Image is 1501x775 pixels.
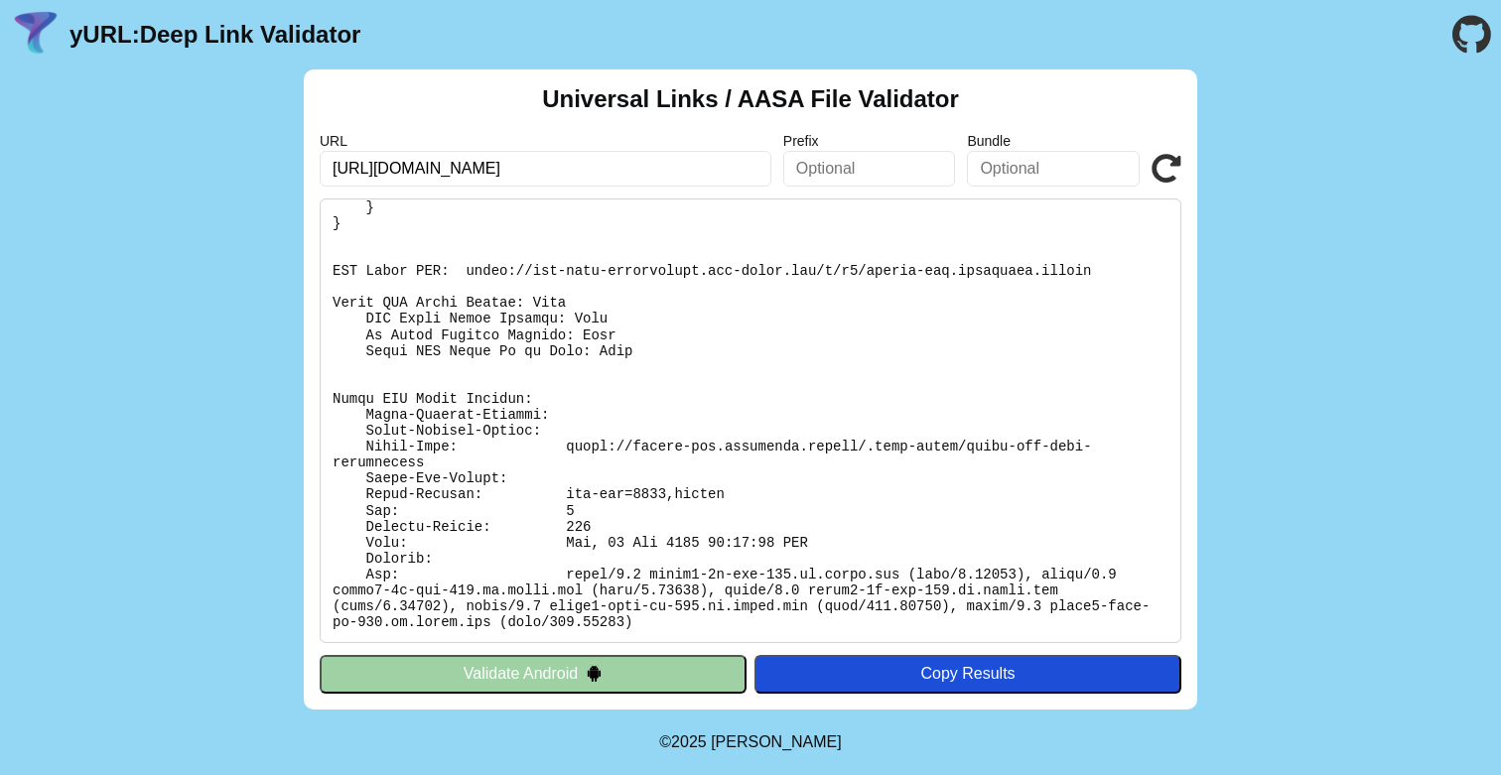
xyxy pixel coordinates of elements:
button: Copy Results [754,655,1181,693]
input: Optional [783,151,956,187]
img: yURL Logo [10,9,62,61]
a: Michael Ibragimchayev's Personal Site [711,733,842,750]
pre: Lorem ipsu do: sitam://consec-adi.elitseddo.eiusmo/.temp-incid/utlab-etd-magn-aliquaenima Mi Veni... [320,198,1181,643]
button: Validate Android [320,655,747,693]
label: Bundle [967,133,1140,149]
span: 2025 [671,733,707,750]
div: Copy Results [764,665,1171,683]
img: droidIcon.svg [586,665,603,682]
label: URL [320,133,771,149]
footer: © [659,710,841,775]
input: Required [320,151,771,187]
label: Prefix [783,133,956,149]
input: Optional [967,151,1140,187]
h2: Universal Links / AASA File Validator [542,85,959,113]
a: yURL:Deep Link Validator [69,21,360,49]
